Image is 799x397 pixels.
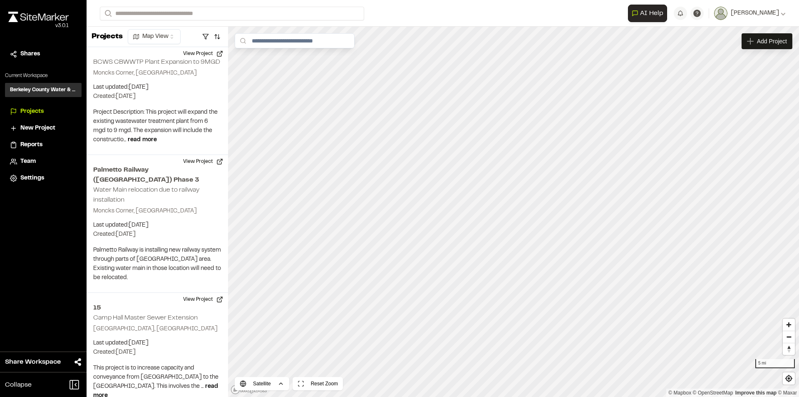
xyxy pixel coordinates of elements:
[640,8,663,18] span: AI Help
[178,293,228,306] button: View Project
[93,165,221,185] h2: Palmetto Railway ([GEOGRAPHIC_DATA]) Phase 3
[93,92,221,101] p: Created: [DATE]
[93,325,221,334] p: [GEOGRAPHIC_DATA], [GEOGRAPHIC_DATA]
[10,157,77,166] a: Team
[757,37,787,45] span: Add Project
[783,331,795,343] button: Zoom out
[20,107,44,116] span: Projects
[668,390,691,396] a: Mapbox
[714,7,727,20] img: User
[93,69,221,78] p: Moncks Corner, [GEOGRAPHIC_DATA]
[693,390,733,396] a: OpenStreetMap
[100,7,115,20] button: Search
[228,27,799,397] canvas: Map
[20,157,36,166] span: Team
[755,359,795,368] div: 5 mi
[93,59,220,65] h2: BCWS CBWWTP Plant Expansion to 9MGD
[783,319,795,331] button: Zoom in
[735,390,777,396] a: Map feedback
[10,174,77,183] a: Settings
[10,124,77,133] a: New Project
[178,47,228,60] button: View Project
[10,86,77,94] h3: Berkeley County Water & Sewer
[93,83,221,92] p: Last updated: [DATE]
[5,72,82,80] p: Current Workspace
[778,390,797,396] a: Maxar
[10,107,77,116] a: Projects
[92,31,123,42] p: Projects
[93,187,199,203] h2: Water Main relocation due to railway installation
[128,137,157,142] span: read more
[93,230,221,239] p: Created: [DATE]
[235,377,289,390] button: Satellite
[5,380,32,390] span: Collapse
[93,221,221,230] p: Last updated: [DATE]
[714,7,786,20] button: [PERSON_NAME]
[8,12,69,22] img: rebrand.png
[20,140,42,150] span: Reports
[93,207,221,216] p: Moncks Corner, [GEOGRAPHIC_DATA]
[783,343,795,355] button: Reset bearing to north
[231,385,267,395] a: Mapbox logo
[93,108,221,145] p: Project Description: This project will expand the existing wastewater treatment plant from 6 mgd ...
[628,5,667,22] button: Open AI Assistant
[93,246,221,282] p: Palmetto Railway is installing new railway system through parts of [GEOGRAPHIC_DATA] area. Existi...
[10,140,77,150] a: Reports
[93,315,198,321] h2: Camp Hall Master Sewer Extension
[93,339,221,348] p: Last updated: [DATE]
[731,9,779,18] span: [PERSON_NAME]
[178,155,228,168] button: View Project
[628,5,670,22] div: Open AI Assistant
[93,348,221,357] p: Created: [DATE]
[20,50,40,59] span: Shares
[5,357,61,367] span: Share Workspace
[783,372,795,385] button: Find my location
[10,50,77,59] a: Shares
[20,124,55,133] span: New Project
[93,303,221,313] h2: 15
[20,174,44,183] span: Settings
[293,377,343,390] button: Reset Zoom
[8,22,69,30] div: Oh geez...please don't...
